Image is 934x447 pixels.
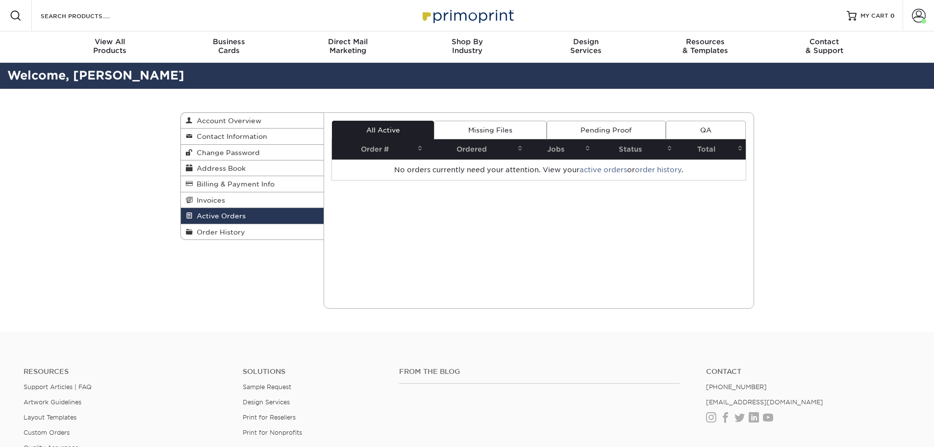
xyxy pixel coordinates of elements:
a: Artwork Guidelines [24,398,81,406]
span: Direct Mail [288,37,407,46]
img: Primoprint [418,5,516,26]
a: BusinessCards [169,31,288,63]
a: [PHONE_NUMBER] [706,383,767,391]
a: Invoices [181,192,324,208]
a: Shop ByIndustry [407,31,527,63]
a: Direct MailMarketing [288,31,407,63]
a: View AllProducts [50,31,170,63]
h4: Solutions [243,368,384,376]
a: order history [635,166,682,174]
span: Address Book [193,164,246,172]
a: Change Password [181,145,324,160]
div: & Templates [646,37,765,55]
a: Contact [706,368,910,376]
a: Account Overview [181,113,324,129]
th: Jobs [526,139,593,159]
a: Layout Templates [24,414,76,421]
a: Custom Orders [24,429,70,436]
a: Support Articles | FAQ [24,383,92,391]
div: Products [50,37,170,55]
a: Print for Nonprofits [243,429,302,436]
span: Contact [765,37,884,46]
div: Services [527,37,646,55]
span: View All [50,37,170,46]
span: Shop By [407,37,527,46]
span: Design [527,37,646,46]
a: Print for Resellers [243,414,296,421]
span: Invoices [193,196,225,204]
a: active orders [580,166,627,174]
h4: Resources [24,368,228,376]
input: SEARCH PRODUCTS..... [40,10,135,22]
a: Pending Proof [547,121,666,139]
span: Change Password [193,149,260,157]
div: Cards [169,37,288,55]
th: Ordered [426,139,526,159]
span: Business [169,37,288,46]
a: All Active [332,121,434,139]
h4: From the Blog [399,368,680,376]
a: DesignServices [527,31,646,63]
a: Order History [181,224,324,239]
th: Order # [332,139,426,159]
a: Contact& Support [765,31,884,63]
span: Order History [193,228,245,236]
th: Status [593,139,675,159]
td: No orders currently need your attention. View your or . [332,159,746,180]
span: 0 [890,12,895,19]
a: Missing Files [434,121,546,139]
a: Contact Information [181,129,324,144]
a: Sample Request [243,383,291,391]
a: Active Orders [181,208,324,224]
a: [EMAIL_ADDRESS][DOMAIN_NAME] [706,398,823,406]
span: Billing & Payment Info [193,180,275,188]
a: Billing & Payment Info [181,176,324,192]
span: MY CART [860,12,888,20]
th: Total [675,139,745,159]
div: & Support [765,37,884,55]
div: Marketing [288,37,407,55]
a: Address Book [181,160,324,176]
a: Resources& Templates [646,31,765,63]
div: Industry [407,37,527,55]
span: Active Orders [193,212,246,220]
span: Contact Information [193,132,267,140]
a: Design Services [243,398,290,406]
span: Account Overview [193,117,261,125]
a: QA [666,121,745,139]
span: Resources [646,37,765,46]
